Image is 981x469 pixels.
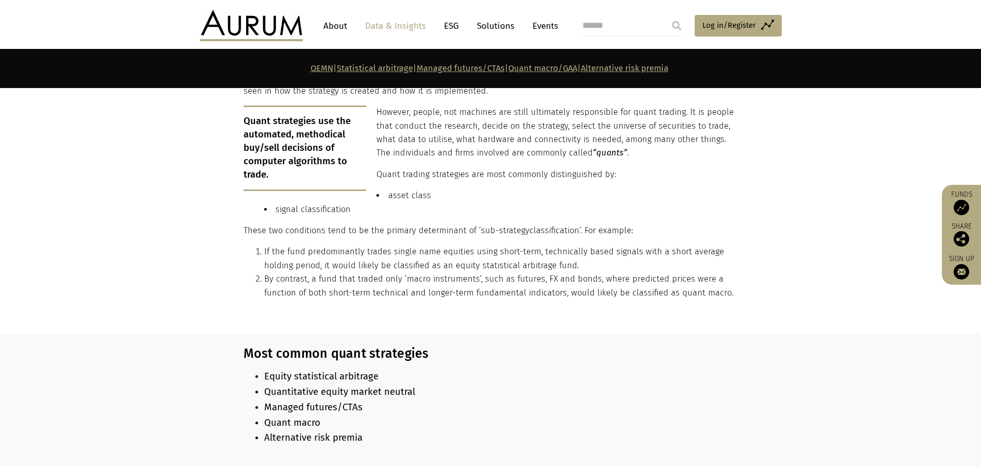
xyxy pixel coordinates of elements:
[417,63,505,73] a: Managed futures/CTAs
[264,386,415,397] span: Quantitative equity market neutral
[947,223,976,247] div: Share
[527,16,558,36] a: Events
[244,346,735,361] h3: Most common quant strategies
[311,63,333,73] a: QEMN
[264,371,378,382] b: Equity statistical arbitrage
[472,16,520,36] a: Solutions
[508,63,577,73] a: Quant macro/GAA
[337,63,413,73] a: Statistical arbitrage
[481,225,529,235] span: sub-strategy
[244,224,735,237] p: These two conditions tend to be the primary determinant of ‘ classification’. For example:
[264,417,320,428] span: Quant macro
[360,16,431,36] a: Data & Insights
[244,168,735,181] p: Quant trading strategies are most commonly distinguished by:
[318,16,352,36] a: About
[695,15,782,37] a: Log in/Register
[947,254,976,280] a: Sign up
[666,15,687,36] input: Submit
[244,106,735,160] p: However, people, not machines are still ultimately responsible for quant trading. It is people th...
[264,402,363,413] span: Managed futures/CTAs
[200,10,303,41] img: Aurum
[954,200,969,215] img: Access Funds
[954,231,969,247] img: Share this post
[264,203,735,216] li: signal classification
[264,272,735,300] li: By contrast, a fund that traded only ‘macro instruments’, such as futures, FX and bonds, where pr...
[244,106,367,190] p: Quant strategies use the automated, methodical buy/sell decisions of computer algorithms to trade.
[311,63,668,73] strong: | | | |
[593,148,627,158] em: “quants”
[439,16,464,36] a: ESG
[264,189,735,202] li: asset class
[954,264,969,280] img: Sign up to our newsletter
[264,245,735,272] li: If the fund predominantly trades single name equities using short-term, technically based signals...
[264,432,363,443] span: Alternative risk premia
[581,63,668,73] a: Alternative risk premia
[702,19,756,31] span: Log in/Register
[947,190,976,215] a: Funds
